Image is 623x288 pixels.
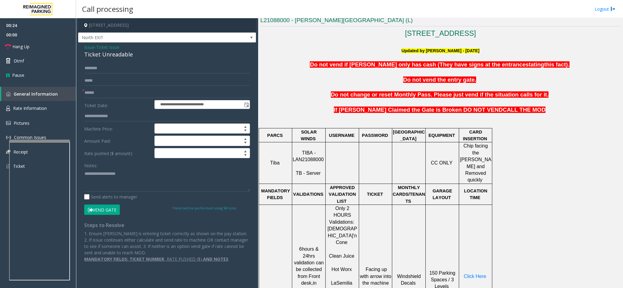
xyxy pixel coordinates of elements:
span: Do not change or reset Monthly Pass. Please just vend if the situation calls for it. [331,91,549,98]
span: SOLAR WINDS [301,130,317,141]
span: Semilia [336,280,352,286]
img: 'icon' [6,92,11,96]
span: Pause [12,72,24,78]
u: , RATE PUSHED ($), [164,256,203,262]
span: Hang Up [12,43,29,50]
span: EQUIPMENT [428,133,455,138]
u: AND NOTES [203,256,228,262]
span: North EXIT [78,33,220,42]
span: MANDATORY FIELDS [261,188,290,200]
span: - [95,44,119,50]
span: La [331,280,336,286]
a: Click Here [464,274,486,279]
span: Increase value [241,136,250,141]
span: Chip facing the [PERSON_NAME] and Removed quickly [460,143,491,182]
span: GARAGE LAYOUT [433,188,452,200]
span: Decrease value [241,129,250,134]
img: 'icon' [6,106,10,111]
span: TIBA - LAN21088000 [292,150,324,162]
span: Dtmf [14,58,24,64]
img: 'icon' [6,135,11,140]
a: [STREET_ADDRESS] [405,29,476,37]
span: 6hours & 24hrs validation can be collected from Front desk, [294,246,324,286]
u: MANDATORY FIELDS: TICKET NUMBER [84,256,164,262]
img: 'icon' [6,150,10,154]
span: CARD INSERTION [463,130,487,141]
a: General Information [1,87,76,101]
span: [DEMOGRAPHIC_DATA]'n Cone [327,226,357,245]
span: Only 2 HOURS Validations: [329,206,354,225]
span: USERNAME [329,133,355,138]
span: ). [566,61,569,68]
span: VALIDATIONS [293,192,323,197]
label: Notes: [84,160,97,169]
h3: Call processing [79,2,136,16]
label: Ticket Date: [83,100,153,109]
span: Clean Juice [329,253,355,259]
span: Decrease value [241,141,250,146]
p: 1. Ensure [PERSON_NAME] is entering ticket correctly as shown on the pay station. 2. If issue con... [84,230,250,256]
span: Pictures [14,120,29,126]
span: General Information [14,91,58,97]
span: Rate Information [13,105,47,111]
button: Vend Gate [84,205,120,215]
small: Vend will be performed using 9# tone [172,206,236,210]
h3: L21088000 - [PERSON_NAME][GEOGRAPHIC_DATA] (L) [260,16,621,26]
span: Tiba [270,160,280,165]
span: PASSWORD [362,133,388,138]
span: Common Issues [14,134,46,140]
div: Ticket Unreadable [84,50,250,59]
img: logout [611,6,615,12]
h4: Steps to Resolve [84,222,250,228]
font: Updated by [PERSON_NAME] - [DATE] [401,48,479,53]
span: this fact [544,61,566,68]
label: Send alerts to manager [84,194,137,200]
span: Issue [84,44,95,50]
span: Do not vend the entry gate. [403,76,476,83]
span: Do not vend if [PERSON_NAME] only has cash (They have signs at the entrance [310,61,525,68]
span: Facing up with arrow into the machine [360,267,391,286]
span: LOCATION TIME [464,188,487,200]
span: APPROVED VALIDATION LIST [329,185,356,204]
label: Amount Paid: [83,136,153,146]
label: Rate pushed ($ amount): [83,148,153,158]
span: [GEOGRAPHIC_DATA] [393,130,425,141]
span: PARCS [267,133,283,138]
span: Increase value [241,148,250,153]
img: 'icon' [6,164,10,169]
span: If [PERSON_NAME] Claimed the Gate is Broken DO NOT VEND [334,107,503,113]
span: Hot Worx [331,267,352,272]
span: TB - Server [296,171,321,176]
span: CALL THE MOD [503,107,545,113]
span: stating [526,61,544,68]
span: MONTHLY CARDS/TENANTS [393,185,425,204]
span: Increase value [241,124,250,129]
label: Machine Price: [83,124,153,134]
span: CC ONLY [431,160,452,165]
span: Decrease value [241,153,250,158]
span: Ticket Issue [96,44,119,50]
h4: [STREET_ADDRESS] [78,18,256,32]
a: Logout [595,6,615,12]
img: 'icon' [6,121,11,125]
span: Windshield Decals [397,274,421,286]
span: Toggle popup [243,100,250,109]
span: TICKET [367,192,383,197]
